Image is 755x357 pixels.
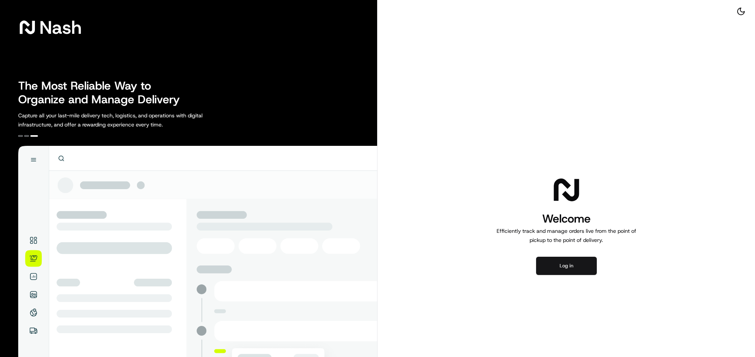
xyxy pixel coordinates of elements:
[536,257,597,275] button: Log in
[18,111,237,129] p: Capture all your last-mile delivery tech, logistics, and operations with digital infrastructure, ...
[494,211,639,226] h1: Welcome
[39,20,82,35] span: Nash
[18,79,188,106] h2: The Most Reliable Way to Organize and Manage Delivery
[494,226,639,245] p: Efficiently track and manage orders live from the point of pickup to the point of delivery.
